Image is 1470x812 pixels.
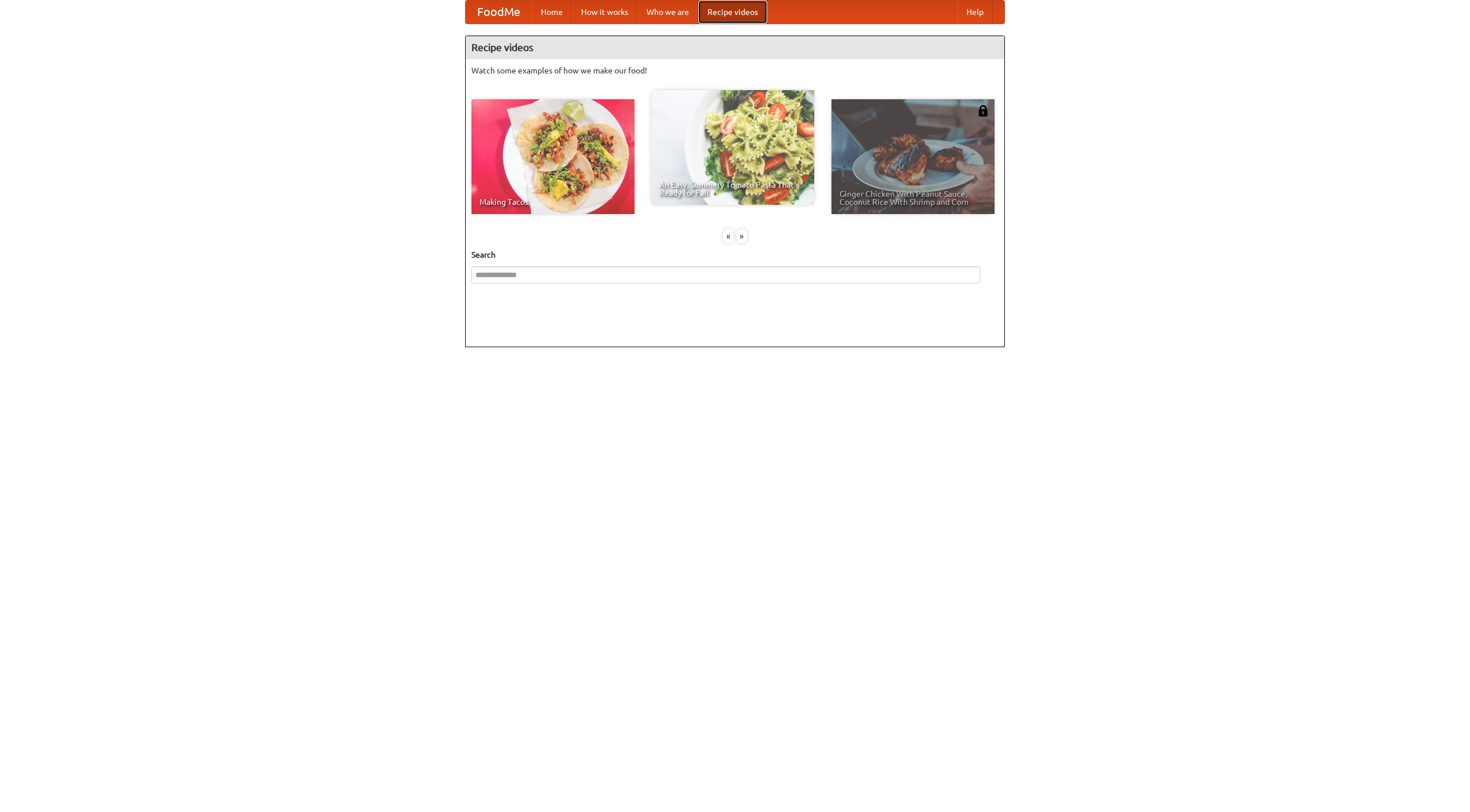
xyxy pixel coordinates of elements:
span: Making Tacos [479,198,626,206]
img: 483408.png [977,105,989,116]
a: Making Tacos [471,99,635,214]
a: Help [957,1,993,24]
a: Recipe videos [698,1,767,24]
a: Who we are [637,1,698,24]
h4: Recipe videos [466,36,1004,59]
a: FoodMe [466,1,532,24]
a: Home [532,1,572,24]
a: An Easy, Summery Tomato Pasta That's Ready for Fall [651,90,814,205]
div: « [723,229,733,243]
span: An Easy, Summery Tomato Pasta That's Ready for Fall [659,181,806,197]
a: How it works [572,1,637,24]
h5: Search [471,249,999,261]
p: Watch some examples of how we make our food! [471,65,999,76]
div: » [737,229,747,243]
